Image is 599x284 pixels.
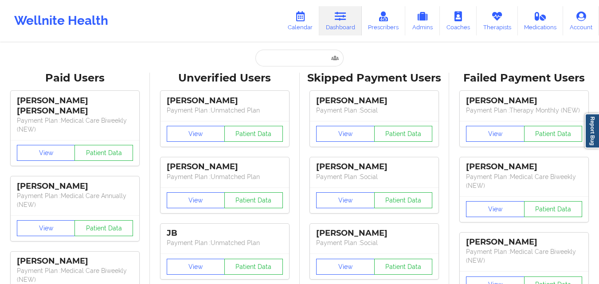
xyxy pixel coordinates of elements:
button: View [167,259,225,275]
button: Patient Data [224,192,283,208]
button: View [167,126,225,142]
a: Prescribers [362,6,406,35]
a: Coaches [440,6,477,35]
div: [PERSON_NAME] [17,181,133,191]
a: Account [563,6,599,35]
button: View [316,259,375,275]
a: Medications [518,6,564,35]
div: [PERSON_NAME] [466,96,582,106]
div: [PERSON_NAME] [17,256,133,266]
div: [PERSON_NAME] [316,162,432,172]
button: View [17,220,75,236]
p: Payment Plan : Medical Care Biweekly (NEW) [466,172,582,190]
a: Report Bug [585,113,599,148]
div: JB [167,228,283,238]
p: Payment Plan : Unmatched Plan [167,238,283,247]
button: Patient Data [374,126,433,142]
div: Paid Users [6,71,144,85]
a: Dashboard [319,6,362,35]
p: Payment Plan : Social [316,106,432,115]
button: View [466,126,525,142]
button: Patient Data [74,220,133,236]
a: Therapists [477,6,518,35]
p: Payment Plan : Therapy Monthly (NEW) [466,106,582,115]
div: Unverified Users [156,71,294,85]
button: Patient Data [74,145,133,161]
div: [PERSON_NAME] [167,162,283,172]
p: Payment Plan : Social [316,172,432,181]
button: View [167,192,225,208]
div: [PERSON_NAME] [167,96,283,106]
div: [PERSON_NAME] [PERSON_NAME] [17,96,133,116]
button: Patient Data [224,259,283,275]
button: Patient Data [224,126,283,142]
p: Payment Plan : Medical Care Biweekly (NEW) [17,116,133,134]
p: Payment Plan : Unmatched Plan [167,106,283,115]
button: View [316,126,375,142]
p: Payment Plan : Medical Care Biweekly (NEW) [17,266,133,284]
button: View [17,145,75,161]
div: [PERSON_NAME] [316,96,432,106]
p: Payment Plan : Medical Care Biweekly (NEW) [466,247,582,265]
div: [PERSON_NAME] [466,237,582,247]
button: Patient Data [374,259,433,275]
div: Skipped Payment Users [306,71,443,85]
button: Patient Data [524,201,583,217]
p: Payment Plan : Social [316,238,432,247]
a: Admins [405,6,440,35]
p: Payment Plan : Unmatched Plan [167,172,283,181]
button: Patient Data [374,192,433,208]
div: [PERSON_NAME] [466,162,582,172]
button: Patient Data [524,126,583,142]
p: Payment Plan : Medical Care Annually (NEW) [17,191,133,209]
div: Failed Payment Users [455,71,593,85]
button: View [466,201,525,217]
div: [PERSON_NAME] [316,228,432,238]
a: Calendar [281,6,319,35]
button: View [316,192,375,208]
